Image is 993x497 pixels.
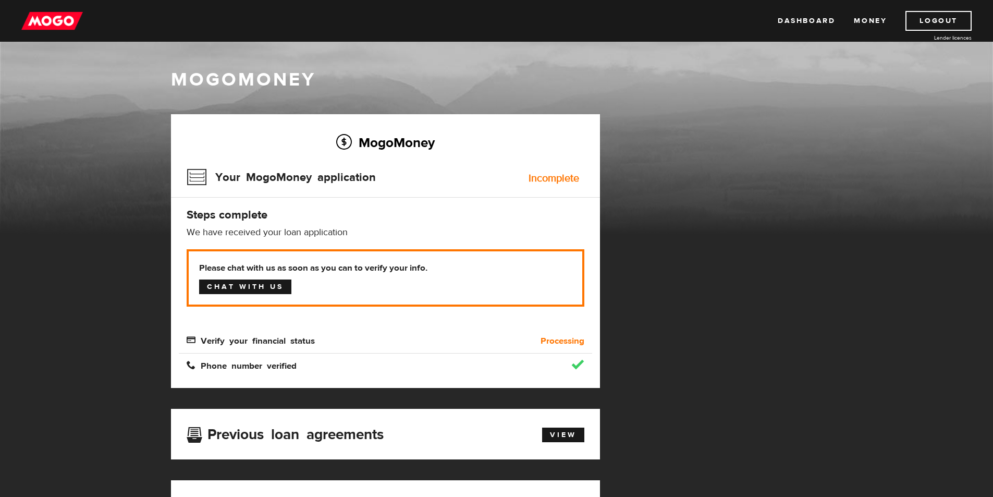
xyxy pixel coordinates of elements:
h4: Steps complete [187,208,584,222]
a: Dashboard [778,11,835,31]
h3: Your MogoMoney application [187,164,376,191]
h1: MogoMoney [171,69,823,91]
b: Please chat with us as soon as you can to verify your info. [199,262,572,274]
img: mogo_logo-11ee424be714fa7cbb0f0f49df9e16ec.png [21,11,83,31]
b: Processing [541,335,584,347]
span: Verify your financial status [187,335,315,344]
div: Incomplete [529,173,579,184]
a: Money [854,11,887,31]
h2: MogoMoney [187,131,584,153]
span: Phone number verified [187,360,297,369]
a: Lender licences [893,34,972,42]
a: Logout [905,11,972,31]
p: We have received your loan application [187,226,584,239]
a: View [542,428,584,442]
h3: Previous loan agreements [187,426,384,440]
a: Chat with us [199,280,291,294]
